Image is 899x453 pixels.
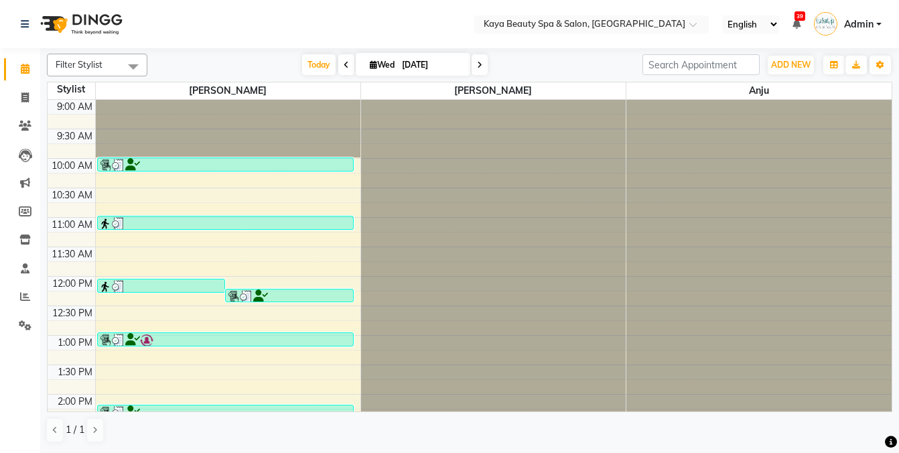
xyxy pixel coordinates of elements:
[48,82,95,96] div: Stylist
[54,129,95,143] div: 9:30 AM
[626,82,892,99] span: Anju
[96,82,360,99] span: [PERSON_NAME]
[814,12,837,36] img: Admin
[768,56,814,74] button: ADD NEW
[49,188,95,202] div: 10:30 AM
[361,82,626,99] span: [PERSON_NAME]
[66,423,84,437] span: 1 / 1
[49,247,95,261] div: 11:30 AM
[302,54,336,75] span: Today
[771,60,811,70] span: ADD NEW
[55,395,95,409] div: 2:00 PM
[794,11,805,21] span: 39
[98,279,225,292] div: [PERSON_NAME], TK06, 11:00 AM-12:20 PM, Root Touch Up
[54,100,95,114] div: 9:00 AM
[844,17,874,31] span: Admin
[50,306,95,320] div: 12:30 PM
[398,55,465,75] input: 2025-10-01
[226,289,353,302] div: [PERSON_NAME], TK05, 12:15 PM-12:30 PM, Eyebrows Threading
[98,333,353,346] div: [PERSON_NAME], TK04, 01:00 PM-01:15 PM, Eyebrows Threading
[98,158,353,171] div: [PERSON_NAME], TK01, 10:00 AM-10:15 AM, Eyebrows Threading
[55,365,95,379] div: 1:30 PM
[50,277,95,291] div: 12:00 PM
[49,218,95,232] div: 11:00 AM
[49,159,95,173] div: 10:00 AM
[34,5,126,43] img: logo
[98,216,353,229] div: [PERSON_NAME], TK06, 11:00 AM-12:20 PM, Root Touch Up
[56,59,102,70] span: Filter Stylist
[792,18,801,30] a: 39
[55,336,95,350] div: 1:00 PM
[642,54,760,75] input: Search Appointment
[366,60,398,70] span: Wed
[98,405,353,418] div: [PERSON_NAME], TK02, 02:15 PM-02:30 PM, Eyebrows Threading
